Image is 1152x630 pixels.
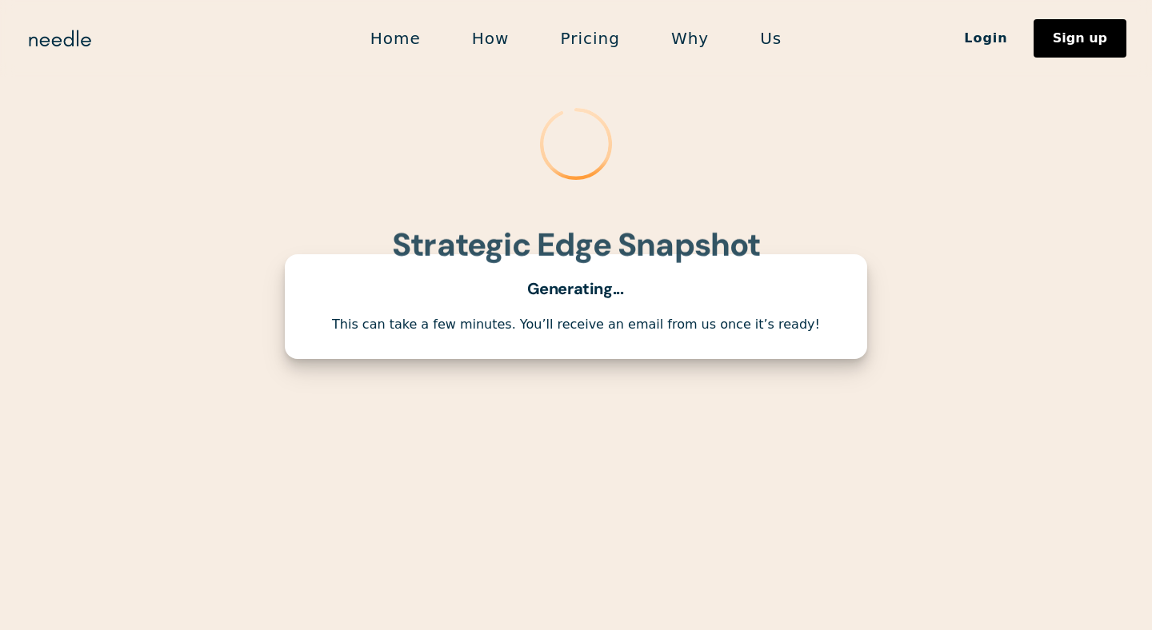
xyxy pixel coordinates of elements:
[1034,19,1126,58] a: Sign up
[527,280,626,297] div: Generating...
[938,25,1034,52] a: Login
[345,22,446,55] a: Home
[734,22,807,55] a: Us
[534,22,645,55] a: Pricing
[1053,32,1107,45] div: Sign up
[304,317,848,333] div: This can take a few minutes. You’ll receive an email from us once it’s ready!
[646,22,734,55] a: Why
[392,224,761,265] strong: Strategic Edge Snapshot
[446,22,535,55] a: How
